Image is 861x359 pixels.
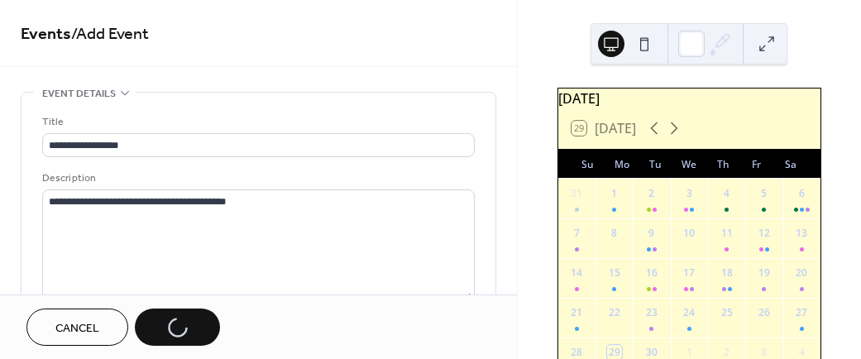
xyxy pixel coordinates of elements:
div: Tu [639,149,672,179]
div: 17 [682,266,696,280]
div: 22 [607,305,622,320]
div: 13 [794,226,809,241]
div: 23 [644,305,659,320]
div: 9 [644,226,659,241]
div: 19 [757,266,772,280]
div: Title [42,113,471,131]
div: 15 [607,266,622,280]
div: Sa [773,149,807,179]
div: Th [706,149,740,179]
div: 18 [720,266,734,280]
button: Cancel [26,309,128,346]
div: 25 [720,305,734,320]
div: 24 [682,305,696,320]
div: 12 [757,226,772,241]
div: Mo [605,149,639,179]
div: 4 [720,186,734,201]
div: 21 [569,305,584,320]
div: 14 [569,266,584,280]
div: Description [42,170,471,187]
div: 2 [644,186,659,201]
div: [DATE] [558,89,820,108]
div: 11 [720,226,734,241]
div: 6 [794,186,809,201]
div: 10 [682,226,696,241]
div: 3 [682,186,696,201]
a: Events [21,18,71,50]
div: 27 [794,305,809,320]
div: Su [572,149,605,179]
div: 7 [569,226,584,241]
div: 8 [607,226,622,241]
span: Cancel [55,320,99,337]
div: 1 [607,186,622,201]
div: We [672,149,706,179]
div: 16 [644,266,659,280]
span: Event details [42,85,116,103]
div: Fr [739,149,773,179]
div: 20 [794,266,809,280]
div: 26 [757,305,772,320]
div: 31 [569,186,584,201]
span: / Add Event [71,18,149,50]
div: 5 [757,186,772,201]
